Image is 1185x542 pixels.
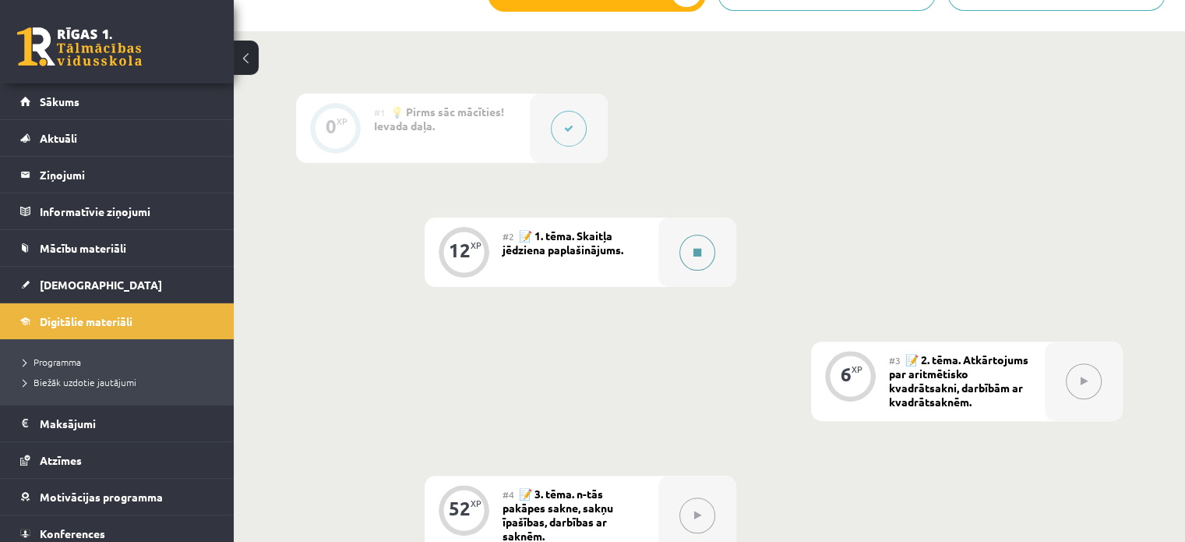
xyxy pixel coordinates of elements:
span: Biežāk uzdotie jautājumi [23,376,136,388]
div: 6 [841,367,852,381]
a: Biežāk uzdotie jautājumi [23,375,218,389]
a: Digitālie materiāli [20,303,214,339]
div: 12 [449,243,471,257]
div: XP [337,117,347,126]
legend: Informatīvie ziņojumi [40,193,214,229]
a: [DEMOGRAPHIC_DATA] [20,267,214,303]
legend: Ziņojumi [40,157,214,193]
div: 0 [326,119,337,133]
span: #1 [374,106,386,119]
a: Maksājumi [20,406,214,441]
span: Programma [23,356,81,368]
a: Atzīmes [20,442,214,478]
a: Informatīvie ziņojumi [20,193,214,229]
span: Atzīmes [40,453,82,467]
a: Rīgas 1. Tālmācības vidusskola [17,27,142,66]
a: Programma [23,355,218,369]
span: 💡 Pirms sāc mācīties! Ievada daļa. [374,105,504,133]
span: 📝 2. tēma. Atkārtojums par aritmētisko kvadrātsakni, darbībām ar kvadrātsaknēm. [889,352,1028,409]
span: Digitālie materiāli [40,314,132,328]
div: XP [852,365,862,374]
div: XP [471,241,481,250]
span: #3 [889,354,901,367]
span: Aktuāli [40,131,77,145]
span: Mācību materiāli [40,241,126,255]
legend: Maksājumi [40,406,214,441]
div: XP [471,499,481,508]
span: 📝 1. tēma. Skaitļa jēdziena paplašinājums. [503,228,623,257]
a: Mācību materiāli [20,230,214,266]
div: 52 [449,501,471,515]
span: [DEMOGRAPHIC_DATA] [40,278,162,292]
a: Motivācijas programma [20,479,214,515]
span: Sākums [40,94,79,108]
a: Aktuāli [20,120,214,156]
span: Konferences [40,526,105,540]
span: #2 [503,230,514,243]
a: Sākums [20,83,214,119]
span: #4 [503,488,514,501]
a: Ziņojumi [20,157,214,193]
span: Motivācijas programma [40,490,163,504]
